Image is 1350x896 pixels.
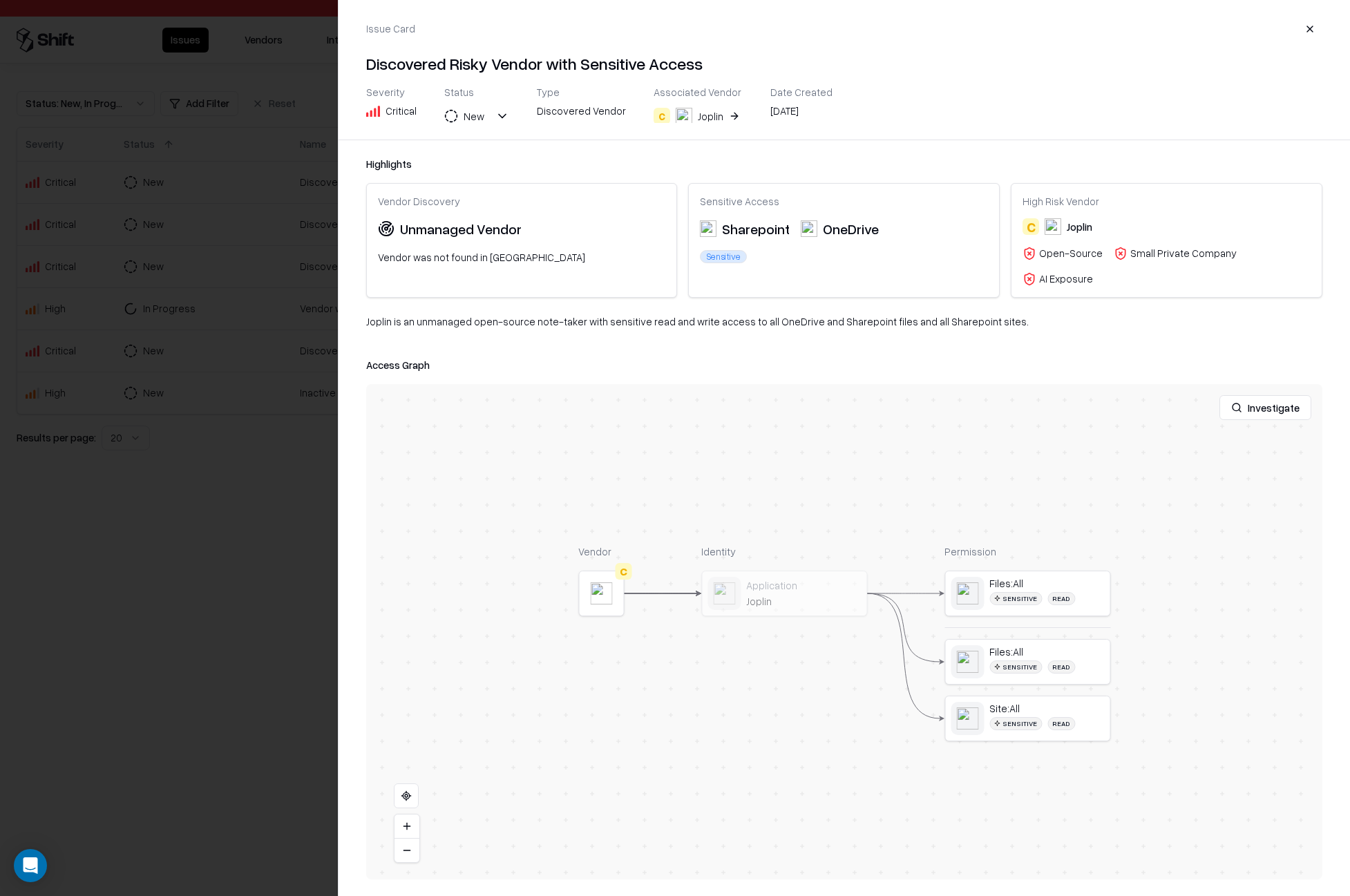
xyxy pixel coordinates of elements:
[537,104,626,123] div: Discovered Vendor
[676,108,692,124] img: Joplin
[700,250,747,263] div: Sensitive
[989,577,1104,589] div: Files:All
[654,86,743,98] div: Associated Vendor
[989,702,1104,714] div: Site:All
[989,645,1104,658] div: Files:All
[378,195,666,207] div: Vendor Discovery
[989,592,1042,605] div: Sensitive
[1047,717,1075,730] div: read
[366,86,417,98] div: Severity
[698,109,723,124] div: Joplin
[1047,660,1075,674] div: read
[615,563,631,580] div: C
[801,218,879,239] div: OneDrive
[1047,592,1075,605] div: read
[1067,220,1092,234] div: Joplin
[1130,246,1237,260] div: Small Private Company
[989,660,1042,674] div: Sensitive
[654,104,743,128] button: CJoplin
[464,109,484,124] div: New
[746,579,861,591] div: Application
[366,53,1323,75] h4: Discovered Risky Vendor with Sensitive Access
[1045,218,1061,235] img: Joplin
[770,104,833,123] div: [DATE]
[654,108,670,124] div: C
[746,595,861,607] div: Joplin
[770,86,833,98] div: Date Created
[1039,246,1103,260] div: Open-Source
[1023,195,1311,207] div: High Risk Vendor
[1023,218,1039,235] div: C
[944,544,1110,559] div: Permission
[444,86,509,98] div: Status
[700,218,790,239] div: Sharepoint
[366,21,415,36] div: Issue Card
[1219,395,1311,420] button: Investigate
[386,104,417,118] div: Critical
[400,218,522,239] div: Unmanaged Vendor
[700,220,716,237] img: Sharepoint
[366,356,1323,373] div: Access Graph
[701,544,867,559] div: Identity
[366,314,1323,340] div: Joplin is an unmanaged open-source note-taker with sensitive read and write access to all OneDriv...
[578,544,624,559] div: Vendor
[537,86,626,98] div: Type
[700,195,988,207] div: Sensitive Access
[378,250,666,265] div: Vendor was not found in [GEOGRAPHIC_DATA]
[366,157,1323,171] div: Highlights
[1039,271,1093,286] div: AI Exposure
[801,220,817,237] img: OneDrive
[989,717,1042,730] div: Sensitive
